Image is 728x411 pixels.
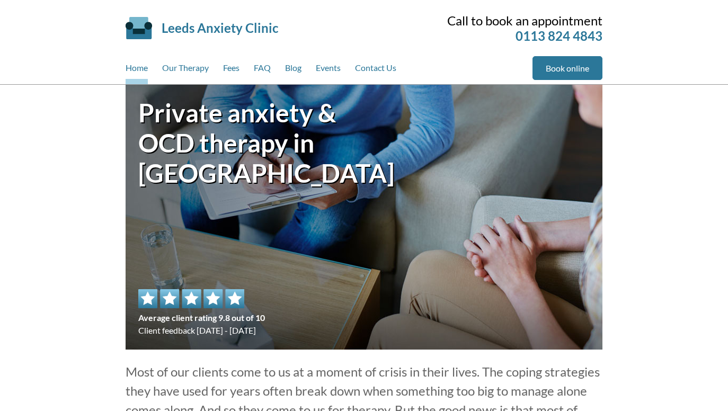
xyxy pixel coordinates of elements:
[162,20,278,35] a: Leeds Anxiety Clinic
[516,28,602,43] a: 0113 824 4843
[138,289,265,337] div: Client feedback [DATE] - [DATE]
[138,311,265,324] span: Average client rating 9.8 out of 10
[126,56,148,84] a: Home
[138,97,364,188] h1: Private anxiety & OCD therapy in [GEOGRAPHIC_DATA]
[223,56,239,84] a: Fees
[285,56,301,84] a: Blog
[355,56,396,84] a: Contact Us
[254,56,271,84] a: FAQ
[162,56,209,84] a: Our Therapy
[532,56,602,80] a: Book online
[316,56,341,84] a: Events
[138,289,244,308] img: 5 star rating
